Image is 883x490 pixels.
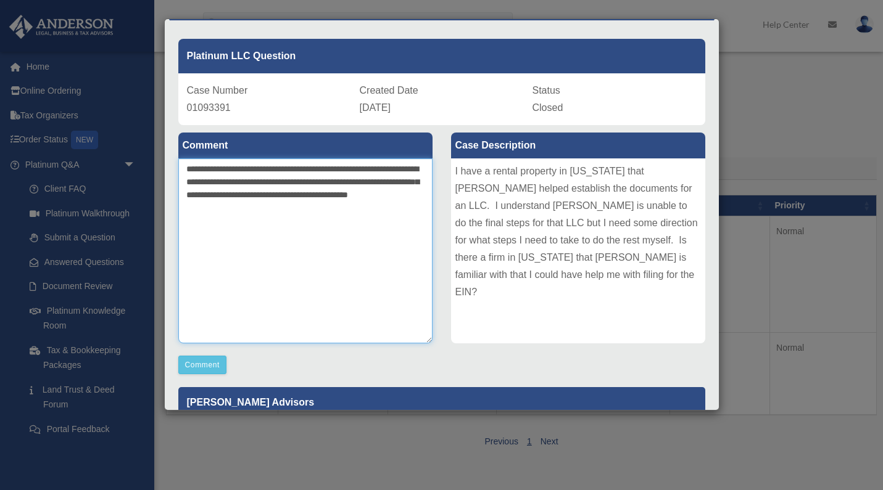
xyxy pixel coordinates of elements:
label: Case Description [451,133,705,158]
span: Status [533,85,560,96]
span: [DATE] [360,102,391,113]
span: 01093391 [187,102,231,113]
div: Platinum LLC Question [178,39,705,73]
span: Created Date [360,85,418,96]
div: I have a rental property in [US_STATE] that [PERSON_NAME] helped establish the documents for an L... [451,158,705,343]
span: Closed [533,102,563,113]
span: Case Number [187,85,248,96]
p: [PERSON_NAME] Advisors [178,387,705,417]
button: Comment [178,356,227,374]
label: Comment [178,133,433,158]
